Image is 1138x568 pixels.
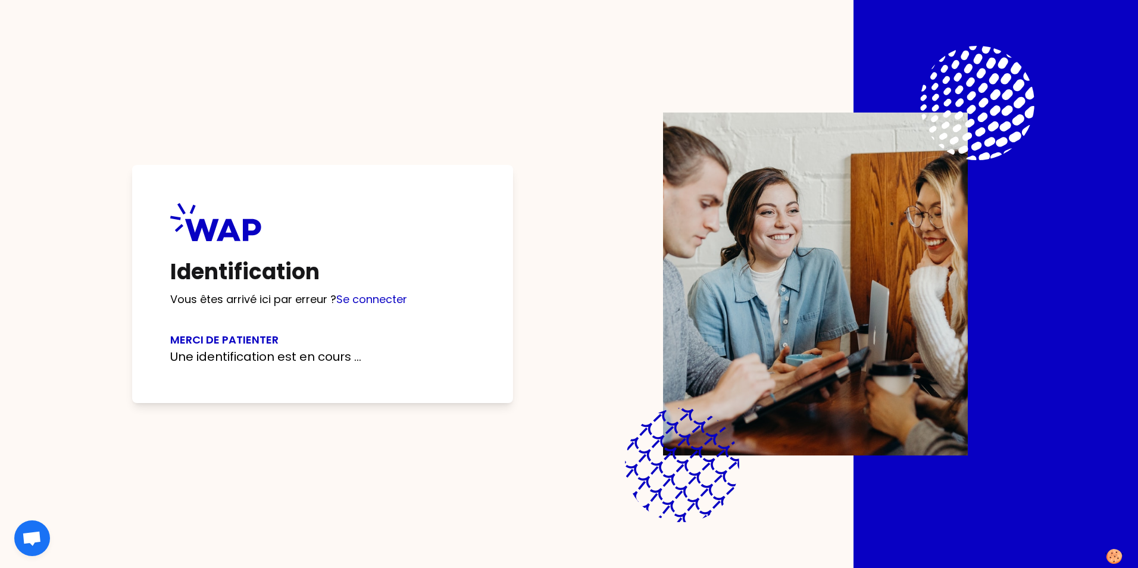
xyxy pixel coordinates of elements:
[663,113,968,455] img: Description
[14,520,50,556] div: Ouvrir le chat
[170,348,475,365] p: Une identification est en cours ...
[170,260,475,284] h1: Identification
[336,292,407,307] a: Se connecter
[170,332,475,348] h3: Merci de patienter
[170,291,475,308] p: Vous êtes arrivé ici par erreur ?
